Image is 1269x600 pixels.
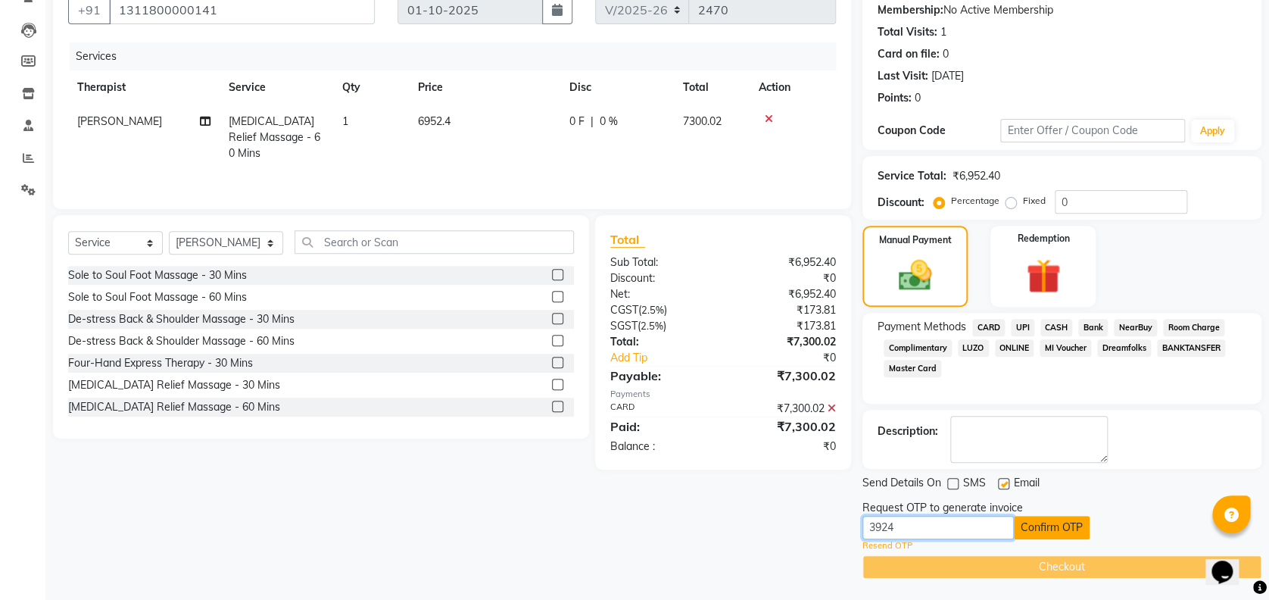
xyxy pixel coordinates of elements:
[958,339,989,357] span: LUZO
[560,70,674,105] th: Disc
[68,377,280,393] div: [MEDICAL_DATA] Relief Massage - 30 Mins
[68,333,295,349] div: De-stress Back & Shoulder Massage - 60 Mins
[878,195,924,211] div: Discount:
[723,334,847,350] div: ₹7,300.02
[641,320,663,332] span: 2.5%
[1015,255,1071,298] img: _gift.svg
[610,303,638,317] span: CGST
[879,233,952,247] label: Manual Payment
[1078,319,1108,336] span: Bank
[862,500,1023,516] div: Request OTP to generate invoice
[68,70,220,105] th: Therapist
[599,318,723,334] div: ( )
[599,270,723,286] div: Discount:
[599,286,723,302] div: Net:
[1014,516,1090,539] button: Confirm OTP
[610,232,645,248] span: Total
[723,270,847,286] div: ₹0
[995,339,1034,357] span: ONLINE
[674,70,750,105] th: Total
[569,114,585,130] span: 0 F
[68,355,253,371] div: Four-Hand Express Therapy - 30 Mins
[943,46,949,62] div: 0
[862,539,912,552] a: Resend OTP
[972,319,1005,336] span: CARD
[878,90,912,106] div: Points:
[333,70,409,105] th: Qty
[1023,194,1046,208] label: Fixed
[723,417,847,436] div: ₹7,300.02
[610,319,638,333] span: SGST
[641,304,664,316] span: 2.5%
[599,255,723,270] div: Sub Total:
[723,318,847,334] div: ₹173.81
[951,194,999,208] label: Percentage
[878,123,1000,139] div: Coupon Code
[599,417,723,436] div: Paid:
[723,255,847,270] div: ₹6,952.40
[1163,319,1224,336] span: Room Charge
[1040,319,1073,336] span: CASH
[723,367,847,385] div: ₹7,300.02
[750,70,836,105] th: Action
[723,439,847,455] div: ₹0
[940,24,946,40] div: 1
[599,302,723,318] div: ( )
[1011,319,1034,336] span: UPI
[68,267,247,283] div: Sole to Soul Foot Massage - 30 Mins
[295,230,574,254] input: Search or Scan
[229,114,320,160] span: [MEDICAL_DATA] Relief Massage - 60 Mins
[599,401,723,417] div: CARD
[931,68,964,84] div: [DATE]
[1157,339,1225,357] span: BANKTANSFER
[68,289,247,305] div: Sole to Soul Foot Massage - 60 Mins
[342,114,348,128] span: 1
[878,68,928,84] div: Last Visit:
[591,114,594,130] span: |
[1097,339,1151,357] span: Dreamfolks
[70,42,847,70] div: Services
[884,360,941,377] span: Master Card
[878,24,937,40] div: Total Visits:
[862,516,1014,539] input: Enter OTP
[723,302,847,318] div: ₹173.81
[418,114,451,128] span: 6952.4
[878,423,938,439] div: Description:
[878,46,940,62] div: Card on file:
[1114,319,1157,336] span: NearBuy
[862,475,941,494] span: Send Details On
[744,350,847,366] div: ₹0
[1040,339,1091,357] span: MI Voucher
[599,334,723,350] div: Total:
[1014,475,1040,494] span: Email
[723,286,847,302] div: ₹6,952.40
[1000,119,1184,142] input: Enter Offer / Coupon Code
[610,388,836,401] div: Payments
[884,339,952,357] span: Complimentary
[600,114,618,130] span: 0 %
[683,114,722,128] span: 7300.02
[68,311,295,327] div: De-stress Back & Shoulder Massage - 30 Mins
[888,256,942,295] img: _cash.svg
[1191,120,1234,142] button: Apply
[599,439,723,455] div: Balance :
[915,90,921,106] div: 0
[599,367,723,385] div: Payable:
[68,399,280,415] div: [MEDICAL_DATA] Relief Massage - 60 Mins
[878,319,966,335] span: Payment Methods
[409,70,560,105] th: Price
[77,114,162,128] span: [PERSON_NAME]
[878,2,943,18] div: Membership:
[878,2,1246,18] div: No Active Membership
[599,350,744,366] a: Add Tip
[1205,539,1254,585] iframe: chat widget
[953,168,1000,184] div: ₹6,952.40
[723,401,847,417] div: ₹7,300.02
[963,475,986,494] span: SMS
[878,168,946,184] div: Service Total:
[1017,232,1069,245] label: Redemption
[220,70,333,105] th: Service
